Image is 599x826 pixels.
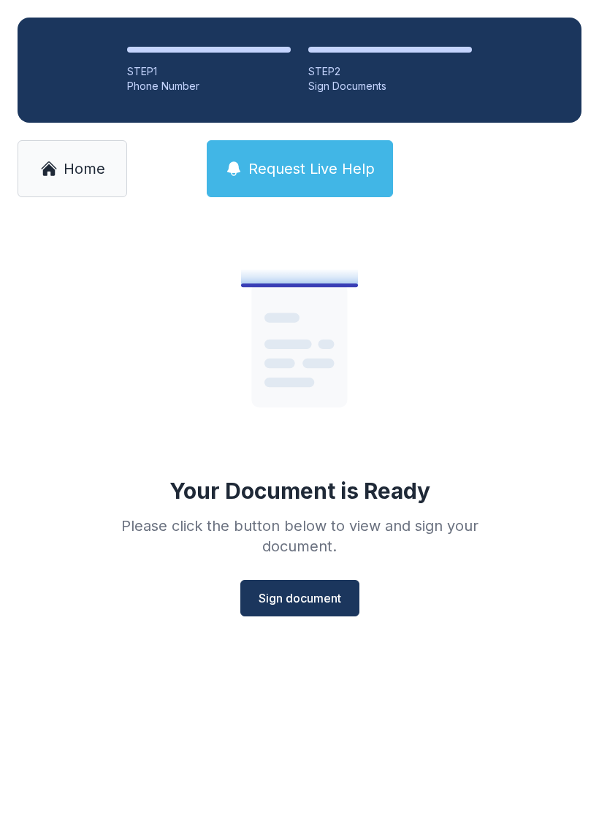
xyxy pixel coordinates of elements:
span: Home [64,158,105,179]
span: Request Live Help [248,158,375,179]
span: Sign document [259,589,341,607]
div: Sign Documents [308,79,472,93]
div: Phone Number [127,79,291,93]
div: Please click the button below to view and sign your document. [89,516,510,557]
div: STEP 2 [308,64,472,79]
div: STEP 1 [127,64,291,79]
div: Your Document is Ready [169,478,430,504]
